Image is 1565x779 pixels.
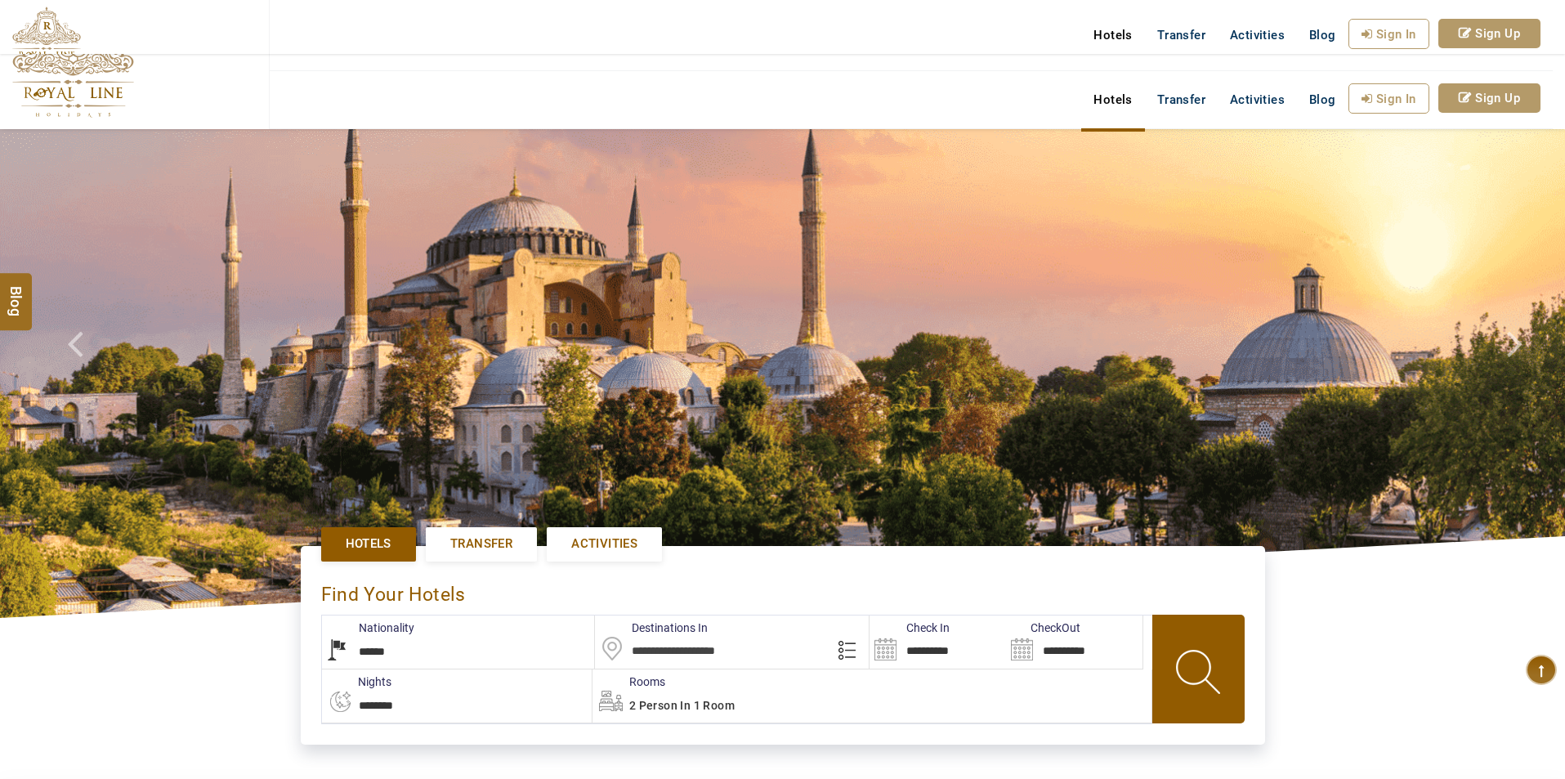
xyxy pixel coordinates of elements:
[1218,83,1297,116] a: Activities
[1348,83,1429,114] a: Sign In
[321,527,416,561] a: Hotels
[592,674,665,690] label: Rooms
[1006,620,1080,636] label: CheckOut
[321,566,1245,615] div: Find Your Hotels
[450,535,512,553] span: Transfer
[1487,129,1565,618] a: Check next image
[629,699,735,712] span: 2 Person in 1 Room
[1081,83,1144,116] a: Hotels
[571,535,637,553] span: Activities
[595,620,708,636] label: Destinations In
[1218,19,1297,51] a: Activities
[1438,83,1540,113] a: Sign Up
[870,616,1006,669] input: Search
[1309,92,1336,107] span: Blog
[1297,83,1348,116] a: Blog
[1145,19,1218,51] a: Transfer
[1081,19,1144,51] a: Hotels
[6,285,27,299] span: Blog
[346,535,391,553] span: Hotels
[321,674,391,690] label: nights
[426,527,537,561] a: Transfer
[1006,616,1142,669] input: Search
[12,7,134,118] img: The Royal Line Holidays
[1438,19,1540,48] a: Sign Up
[547,527,662,561] a: Activities
[322,620,414,636] label: Nationality
[12,7,81,69] img: The Royal Line Holidays
[1297,19,1348,51] a: Blog
[1348,19,1429,49] a: Sign In
[870,620,950,636] label: Check In
[1309,28,1336,43] span: Blog
[47,129,125,618] a: Check next prev
[1145,83,1218,116] a: Transfer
